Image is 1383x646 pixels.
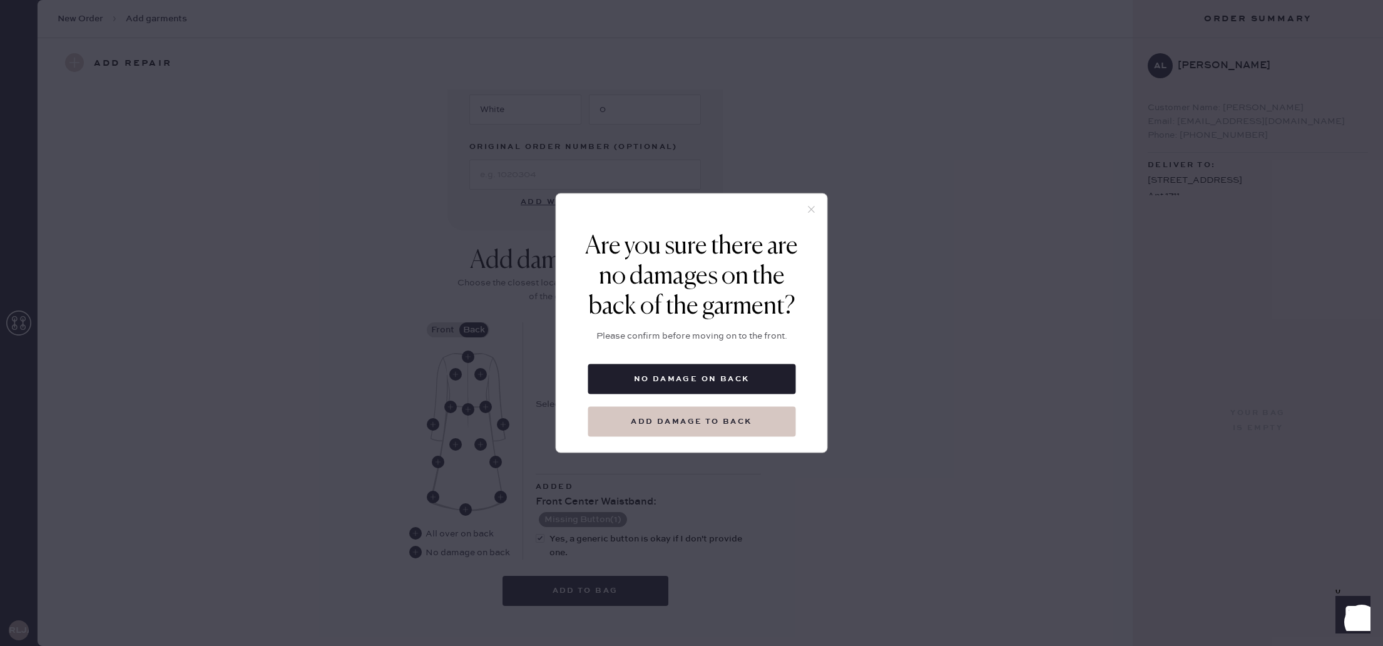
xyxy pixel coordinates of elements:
button: Add damage to back [588,407,795,437]
div: Are you sure there are no damages on the back of the garment? [575,232,809,322]
div: Please confirm before moving on to the front. [596,329,787,343]
iframe: Front Chat [1324,590,1377,643]
button: No damage on back [588,364,795,394]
